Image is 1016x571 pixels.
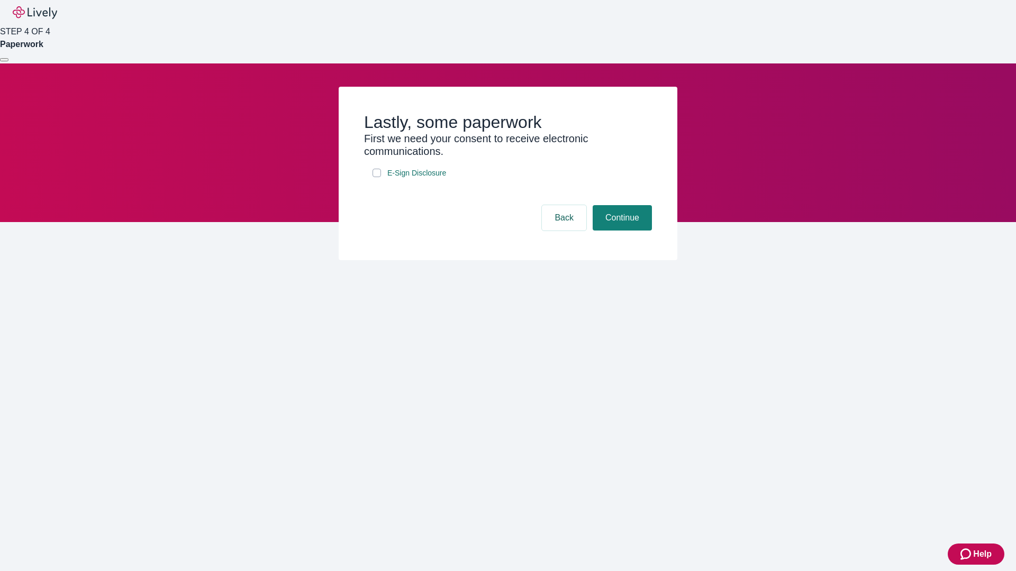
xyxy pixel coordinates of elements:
h2: Lastly, some paperwork [364,112,652,132]
a: e-sign disclosure document [385,167,448,180]
img: Lively [13,6,57,19]
svg: Zendesk support icon [960,548,973,560]
button: Zendesk support iconHelp [948,544,1004,565]
h3: First we need your consent to receive electronic communications. [364,132,652,158]
button: Continue [593,205,652,231]
span: E-Sign Disclosure [387,168,446,179]
button: Back [542,205,586,231]
span: Help [973,548,992,560]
